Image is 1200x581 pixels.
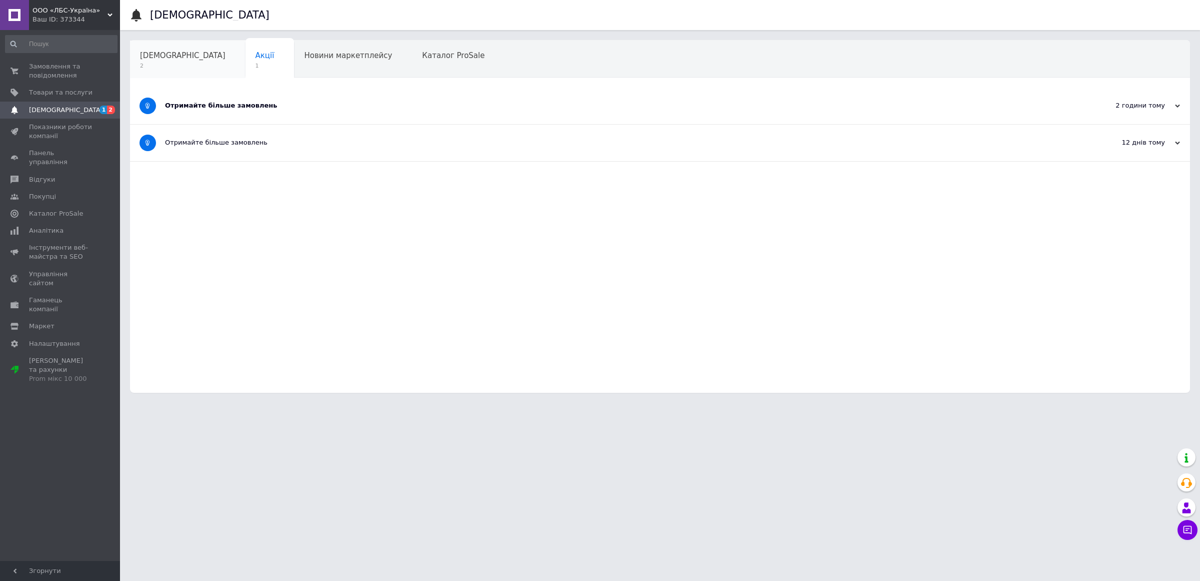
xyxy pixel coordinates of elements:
[29,175,55,184] span: Відгуки
[32,15,120,24] div: Ваш ID: 373344
[29,192,56,201] span: Покупці
[255,62,274,70] span: 1
[255,51,274,60] span: Акції
[165,138,1080,147] div: Отримайте більше замовлень
[29,123,92,141] span: Показники роботи компанії
[29,270,92,288] span: Управління сайтом
[107,106,115,114] span: 2
[29,339,80,348] span: Налаштування
[29,149,92,167] span: Панель управління
[304,51,392,60] span: Новини маркетплейсу
[422,51,484,60] span: Каталог ProSale
[99,106,107,114] span: 1
[29,296,92,314] span: Гаманець компанії
[29,243,92,261] span: Інструменти веб-майстра та SEO
[1080,138,1180,147] div: 12 днів тому
[1080,101,1180,110] div: 2 години тому
[29,356,92,384] span: [PERSON_NAME] та рахунки
[1177,520,1197,540] button: Чат з покупцем
[140,51,225,60] span: [DEMOGRAPHIC_DATA]
[29,209,83,218] span: Каталог ProSale
[32,6,107,15] span: ООО «ЛБС-Україна»
[165,101,1080,110] div: Отримайте більше замовлень
[29,88,92,97] span: Товари та послуги
[5,35,117,53] input: Пошук
[29,322,54,331] span: Маркет
[29,106,103,115] span: [DEMOGRAPHIC_DATA]
[29,62,92,80] span: Замовлення та повідомлення
[140,62,225,70] span: 2
[29,226,63,235] span: Аналітика
[29,374,92,383] div: Prom мікс 10 000
[150,9,269,21] h1: [DEMOGRAPHIC_DATA]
